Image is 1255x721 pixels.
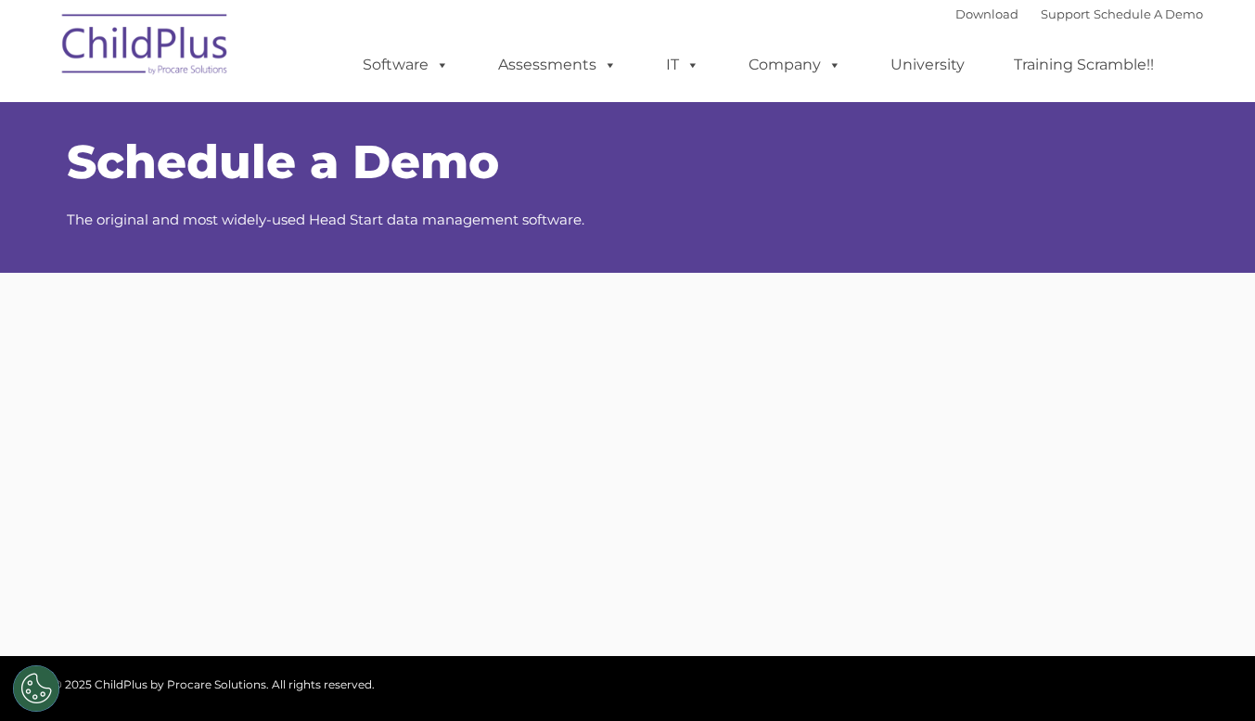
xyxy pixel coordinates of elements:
[1041,6,1090,21] a: Support
[67,211,584,228] span: The original and most widely-used Head Start data management software.
[872,46,983,84] a: University
[955,6,1203,21] font: |
[955,6,1018,21] a: Download
[647,46,718,84] a: IT
[13,665,59,712] button: Cookies Settings
[995,46,1172,84] a: Training Scramble!!
[53,677,375,691] span: © 2025 ChildPlus by Procare Solutions. All rights reserved.
[67,134,499,190] span: Schedule a Demo
[344,46,467,84] a: Software
[53,1,238,94] img: ChildPlus by Procare Solutions
[730,46,860,84] a: Company
[1094,6,1203,21] a: Schedule A Demo
[480,46,635,84] a: Assessments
